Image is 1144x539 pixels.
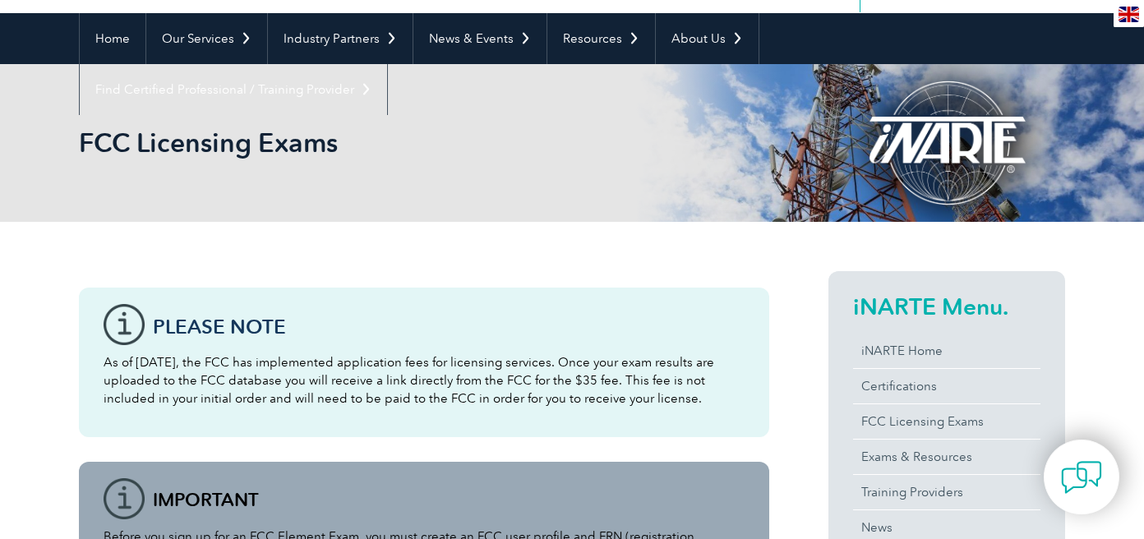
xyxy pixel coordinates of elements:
[1119,7,1139,22] img: en
[1061,457,1102,498] img: contact-chat.png
[104,353,745,408] p: As of [DATE], the FCC has implemented application fees for licensing services. Once your exam res...
[79,130,769,156] h2: FCC Licensing Exams
[853,369,1040,403] a: Certifications
[413,13,547,64] a: News & Events
[853,440,1040,474] a: Exams & Resources
[853,404,1040,439] a: FCC Licensing Exams
[80,64,387,115] a: Find Certified Professional / Training Provider
[268,13,413,64] a: Industry Partners
[80,13,145,64] a: Home
[153,316,745,337] h3: Please note
[146,13,267,64] a: Our Services
[656,13,759,64] a: About Us
[853,334,1040,368] a: iNARTE Home
[853,475,1040,509] a: Training Providers
[853,293,1040,320] h2: iNARTE Menu.
[547,13,655,64] a: Resources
